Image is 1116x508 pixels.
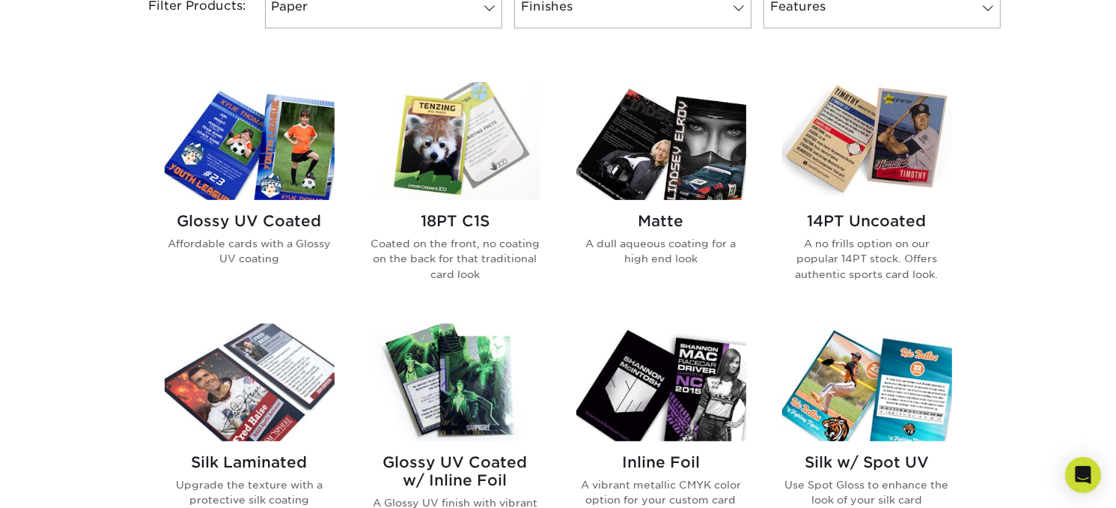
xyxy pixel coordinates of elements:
h2: Silk Laminated [165,453,335,471]
img: Matte Trading Cards [576,82,746,200]
img: Silk Laminated Trading Cards [165,324,335,441]
img: Glossy UV Coated w/ Inline Foil Trading Cards [371,324,540,441]
h2: Inline Foil [576,453,746,471]
h2: 18PT C1S [371,212,540,230]
img: Silk w/ Spot UV Trading Cards [782,324,952,441]
img: 18PT C1S Trading Cards [371,82,540,200]
h2: 14PT Uncoated [782,212,952,230]
a: Matte Trading Cards Matte A dull aqueous coating for a high end look [576,82,746,306]
a: 14PT Uncoated Trading Cards 14PT Uncoated A no frills option on our popular 14PT stock. Offers au... [782,82,952,306]
p: Affordable cards with a Glossy UV coating [165,236,335,267]
h2: Matte [576,212,746,230]
img: Inline Foil Trading Cards [576,324,746,441]
a: Glossy UV Coated Trading Cards Glossy UV Coated Affordable cards with a Glossy UV coating [165,82,335,306]
img: 14PT Uncoated Trading Cards [782,82,952,200]
p: A no frills option on our popular 14PT stock. Offers authentic sports card look. [782,236,952,282]
h2: Glossy UV Coated [165,212,335,230]
p: A vibrant metallic CMYK color option for your custom card [576,477,746,508]
div: Open Intercom Messenger [1065,457,1101,493]
p: Upgrade the texture with a protective silk coating [165,477,335,508]
a: 18PT C1S Trading Cards 18PT C1S Coated on the front, no coating on the back for that traditional ... [371,82,540,306]
p: Use Spot Gloss to enhance the look of your silk card [782,477,952,508]
img: Glossy UV Coated Trading Cards [165,82,335,200]
h2: Silk w/ Spot UV [782,453,952,471]
p: Coated on the front, no coating on the back for that traditional card look [371,236,540,282]
p: A dull aqueous coating for a high end look [576,236,746,267]
h2: Glossy UV Coated w/ Inline Foil [371,453,540,489]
